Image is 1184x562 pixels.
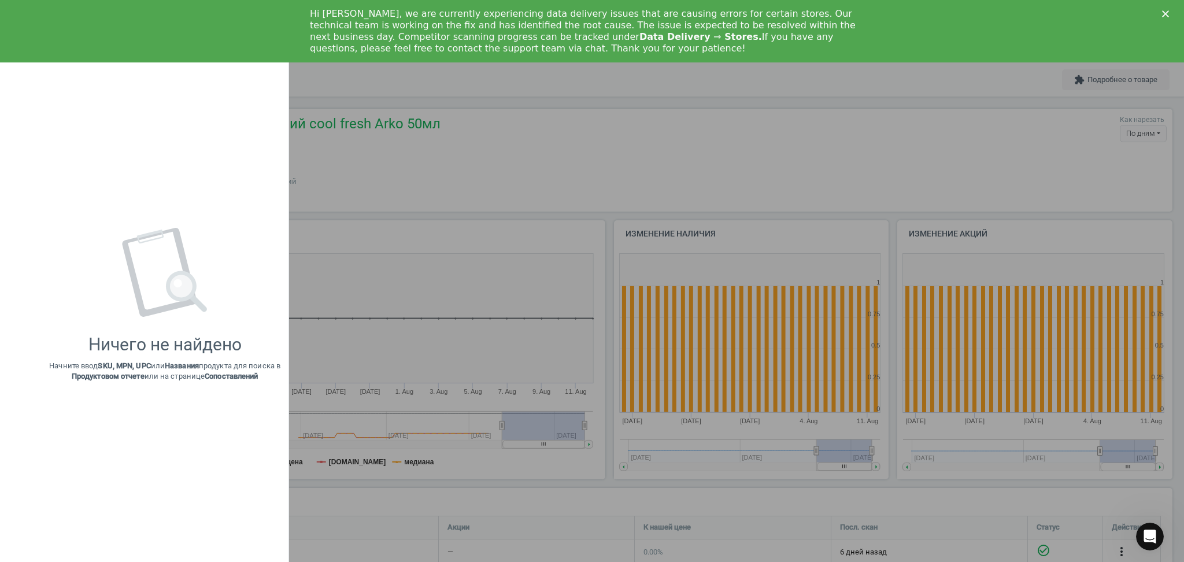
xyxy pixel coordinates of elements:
strong: SKU, MPN, UPC [98,361,150,370]
div: Hi [PERSON_NAME], we are currently experiencing data delivery issues that are causing errors for ... [310,8,856,54]
strong: Продуктовом отчете [72,372,145,380]
strong: Названия [165,361,199,370]
div: Ничего не найдено [88,334,242,355]
iframe: Intercom live chat [1136,523,1164,550]
div: Закрити [1162,10,1174,17]
b: Data Delivery ⇾ Stores. [639,31,762,42]
p: Начните ввод или продукта для поиска в или на странице [49,361,280,382]
strong: Сопоставлений [205,372,258,380]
